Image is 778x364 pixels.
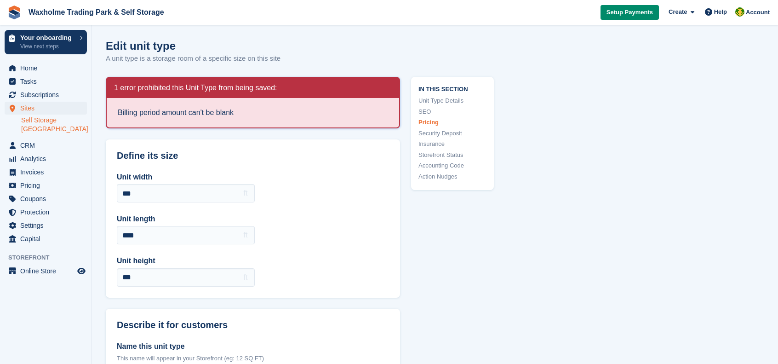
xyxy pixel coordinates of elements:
label: Name this unit type [117,341,389,352]
p: This name will appear in your Storefront (eg: 12 SQ FT) [117,354,389,363]
a: menu [5,139,87,152]
a: menu [5,102,87,115]
span: Tasks [20,75,75,88]
span: Help [714,7,727,17]
a: Pricing [418,118,486,127]
span: Storefront [8,253,92,262]
span: Create [669,7,687,17]
a: menu [5,152,87,165]
a: Insurance [418,139,486,149]
a: Action Nudges [418,172,486,181]
a: Your onboarding View next steps [5,30,87,54]
span: Subscriptions [20,88,75,101]
a: menu [5,219,87,232]
span: In this section [418,84,486,93]
h2: 1 error prohibited this Unit Type from being saved: [114,83,277,92]
span: Pricing [20,179,75,192]
a: Waxholme Trading Park & Self Storage [25,5,168,20]
img: Waxholme Self Storage [735,7,744,17]
a: menu [5,192,87,205]
a: menu [5,62,87,75]
a: menu [5,88,87,101]
a: menu [5,265,87,277]
h1: Edit unit type [106,40,280,52]
span: Sites [20,102,75,115]
span: Settings [20,219,75,232]
li: Billing period amount can't be blank [118,107,388,118]
a: Accounting Code [418,161,486,170]
a: Setup Payments [601,5,659,20]
a: Unit Type Details [418,96,486,105]
label: Unit length [117,214,255,225]
span: Account [746,8,770,17]
h2: Define its size [117,150,389,161]
a: menu [5,75,87,88]
a: SEO [418,107,486,116]
h2: Describe it for customers [117,320,389,330]
p: A unit type is a storage room of a specific size on this site [106,53,280,64]
span: CRM [20,139,75,152]
a: Preview store [76,266,87,277]
span: Invoices [20,166,75,179]
a: menu [5,166,87,179]
span: Protection [20,206,75,219]
p: Your onboarding [20,35,75,41]
img: stora-icon-8386f47178a22dfd0bd8f6a31ec36ba5ce8667c1dd55bd0f319d3a0aa187defe.svg [7,6,21,19]
a: Security Deposit [418,129,486,138]
a: menu [5,179,87,192]
span: Online Store [20,265,75,277]
span: Coupons [20,192,75,205]
a: menu [5,206,87,219]
a: menu [5,232,87,245]
label: Unit width [117,172,255,183]
p: View next steps [20,42,75,51]
a: Storefront Status [418,150,486,160]
span: Setup Payments [606,8,653,17]
span: Analytics [20,152,75,165]
span: Capital [20,232,75,245]
label: Unit height [117,255,255,266]
span: Home [20,62,75,75]
a: Self Storage [GEOGRAPHIC_DATA] [21,116,87,133]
